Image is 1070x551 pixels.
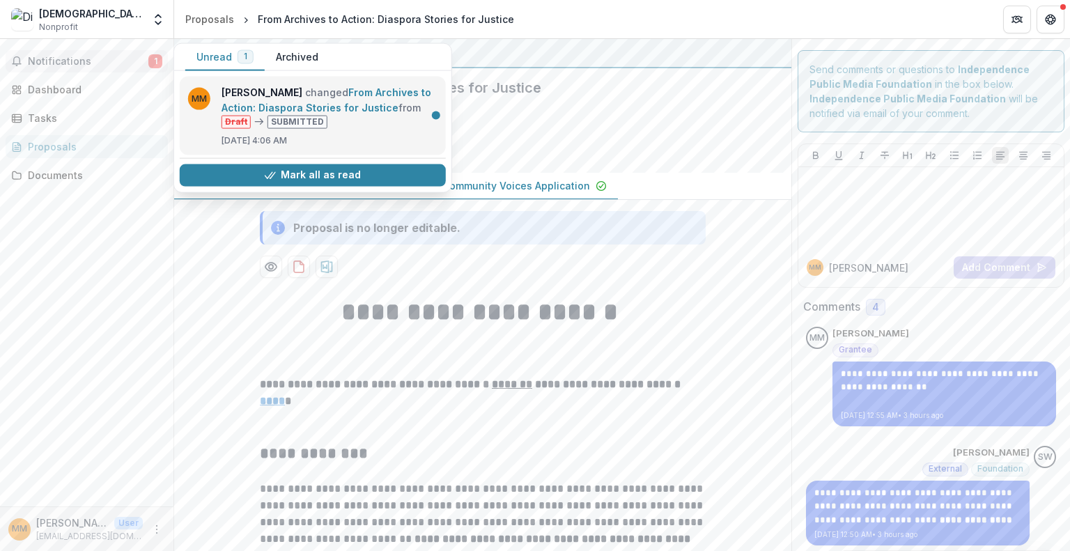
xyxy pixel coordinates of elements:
[185,79,758,96] h2: From Archives to Action: Diaspora Stories for Justice
[180,164,446,186] button: Mark all as read
[185,12,234,26] div: Proposals
[6,50,168,72] button: Notifications1
[28,168,157,183] div: Documents
[265,44,329,71] button: Archived
[148,54,162,68] span: 1
[148,6,168,33] button: Open entity switcher
[872,302,879,313] span: 4
[316,256,338,278] button: download-proposal
[946,147,963,164] button: Bullet List
[992,147,1009,164] button: Align Left
[180,9,240,29] a: Proposals
[39,6,143,21] div: [DEMOGRAPHIC_DATA] Story Center
[28,82,157,97] div: Dashboard
[798,50,1064,132] div: Send comments or questions to in the box below. will be notified via email of your comment.
[36,515,109,530] p: [PERSON_NAME]
[11,8,33,31] img: DiosporaDNA Story Center
[809,264,821,271] div: Monica Montgomery
[899,147,916,164] button: Heading 1
[28,111,157,125] div: Tasks
[1003,6,1031,33] button: Partners
[876,147,893,164] button: Strike
[922,147,939,164] button: Heading 2
[953,446,1030,460] p: [PERSON_NAME]
[258,12,514,26] div: From Archives to Action: Diaspora Stories for Justice
[12,525,27,534] div: Monica Montgomery
[114,517,143,529] p: User
[6,78,168,101] a: Dashboard
[39,21,78,33] span: Nonprofit
[830,147,847,164] button: Underline
[809,334,825,343] div: Monica Montgomery
[6,135,168,158] a: Proposals
[809,93,1006,104] strong: Independence Public Media Foundation
[954,256,1055,279] button: Add Comment
[929,464,962,474] span: External
[803,300,860,313] h2: Comments
[222,86,431,114] a: From Archives to Action: Diaspora Stories for Justice
[28,56,148,68] span: Notifications
[841,410,1048,421] p: [DATE] 12:55 AM • 3 hours ago
[148,521,165,538] button: More
[222,85,437,129] p: changed from
[185,44,265,71] button: Unread
[1015,147,1032,164] button: Align Center
[814,529,1021,540] p: [DATE] 12:50 AM • 3 hours ago
[839,345,872,355] span: Grantee
[807,147,824,164] button: Bold
[977,464,1023,474] span: Foundation
[6,164,168,187] a: Documents
[6,107,168,130] a: Tasks
[180,9,520,29] nav: breadcrumb
[1038,147,1055,164] button: Align Right
[28,139,157,154] div: Proposals
[832,327,909,341] p: [PERSON_NAME]
[829,261,908,275] p: [PERSON_NAME]
[1038,453,1053,462] div: Sherella Williams
[853,147,870,164] button: Italicize
[293,219,460,236] div: Proposal is no longer editable.
[1037,6,1064,33] button: Get Help
[185,45,780,61] div: Independence Public Media Foundation
[969,147,986,164] button: Ordered List
[244,52,247,61] span: 1
[288,256,310,278] button: download-proposal
[36,530,143,543] p: [EMAIL_ADDRESS][DOMAIN_NAME]
[260,256,282,278] button: Preview 644df84e-abb0-47d9-979c-2fe1bcf3edad-0.pdf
